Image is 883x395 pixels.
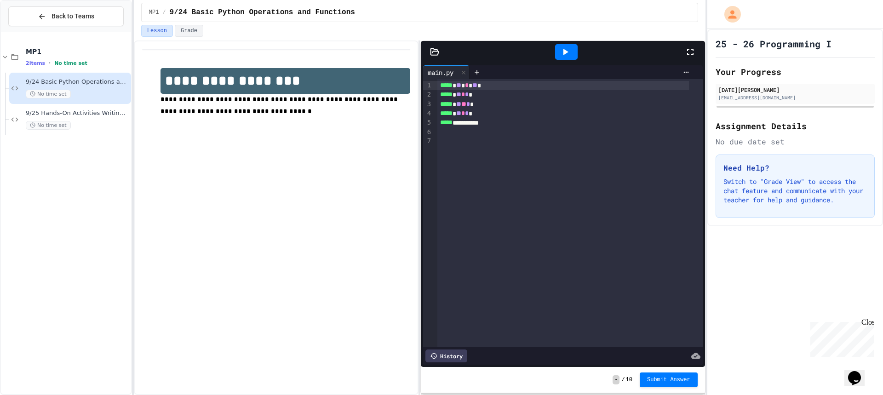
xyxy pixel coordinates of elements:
span: 9/24 Basic Python Operations and Functions [26,78,129,86]
h3: Need Help? [723,162,867,173]
button: Grade [175,25,203,37]
h2: Assignment Details [716,120,875,132]
div: My Account [715,4,743,25]
span: / [621,376,625,384]
span: 10 [626,376,632,384]
span: 9/24 Basic Python Operations and Functions [170,7,355,18]
div: 2 [423,90,432,99]
iframe: chat widget [844,358,874,386]
span: / [162,9,166,16]
div: 3 [423,100,432,109]
span: - [613,375,619,384]
div: 1 [423,81,432,90]
div: main.py [423,68,458,77]
span: Back to Teams [52,11,94,21]
div: 7 [423,137,432,146]
span: No time set [54,60,87,66]
button: Submit Answer [640,372,698,387]
h1: 25 - 26 Programming I [716,37,831,50]
button: Lesson [141,25,173,37]
span: No time set [26,90,71,98]
span: MP1 [149,9,159,16]
p: Switch to "Grade View" to access the chat feature and communicate with your teacher for help and ... [723,177,867,205]
div: main.py [423,65,470,79]
span: MP1 [26,47,129,56]
div: [DATE][PERSON_NAME] [718,86,872,94]
button: Back to Teams [8,6,124,26]
span: 2 items [26,60,45,66]
div: 6 [423,128,432,137]
span: Submit Answer [647,376,690,384]
div: History [425,349,467,362]
span: No time set [26,121,71,130]
iframe: chat widget [807,318,874,357]
div: No due date set [716,136,875,147]
span: • [49,59,51,67]
div: Chat with us now!Close [4,4,63,58]
div: 4 [423,109,432,118]
span: 9/25 Hands-On Activities Writing Python Expressions [26,109,129,117]
h2: Your Progress [716,65,875,78]
div: 5 [423,118,432,127]
div: [EMAIL_ADDRESS][DOMAIN_NAME] [718,94,872,101]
